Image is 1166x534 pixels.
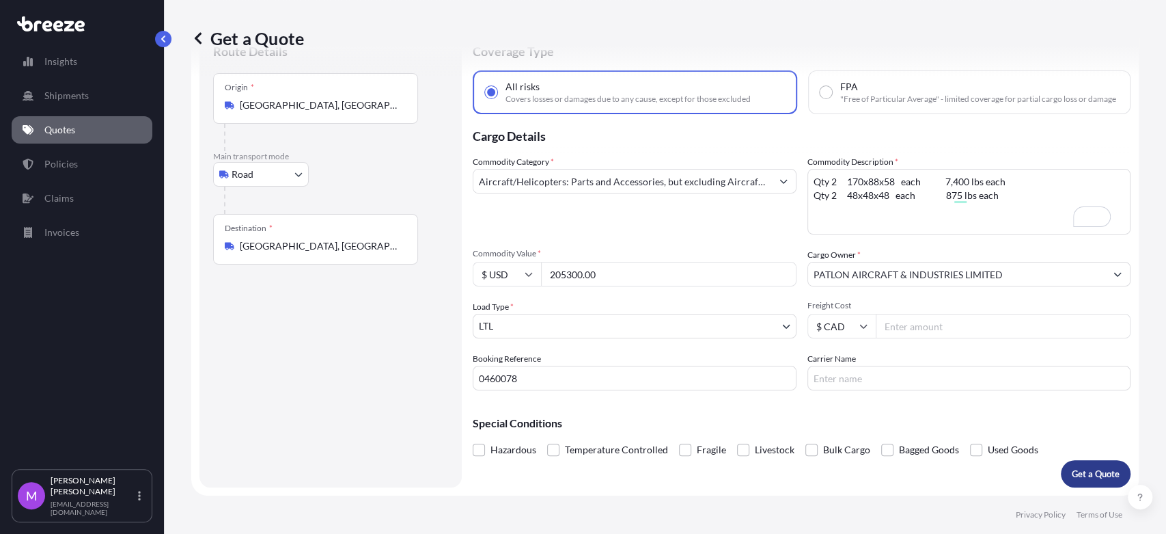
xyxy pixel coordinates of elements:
[697,440,726,460] span: Fragile
[44,191,74,205] p: Claims
[807,300,1131,311] span: Freight Cost
[225,82,254,93] div: Origin
[12,150,152,178] a: Policies
[755,440,794,460] span: Livestock
[12,82,152,109] a: Shipments
[479,319,493,333] span: LTL
[1061,460,1130,488] button: Get a Quote
[473,300,514,314] span: Load Type
[44,89,89,103] p: Shipments
[51,500,135,516] p: [EMAIL_ADDRESS][DOMAIN_NAME]
[840,94,1116,105] span: "Free of Particular Average" - limited coverage for partial cargo loss or damage
[485,86,497,98] input: All risksCovers losses or damages due to any cause, except for those excluded
[1077,509,1122,520] a: Terms of Use
[240,98,401,112] input: Origin
[473,314,796,338] button: LTL
[473,352,541,366] label: Booking Reference
[473,366,796,390] input: Your internal reference
[232,168,253,181] span: Road
[240,239,401,253] input: Destination
[771,169,796,193] button: Show suggestions
[191,27,304,49] p: Get a Quote
[840,80,858,94] span: FPA
[876,314,1131,338] input: Enter amount
[1016,509,1066,520] a: Privacy Policy
[988,440,1038,460] span: Used Goods
[51,475,135,497] p: [PERSON_NAME] [PERSON_NAME]
[808,262,1106,286] input: Full name
[12,219,152,246] a: Invoices
[473,155,554,169] label: Commodity Category
[225,223,273,234] div: Destination
[807,169,1131,235] textarea: To enrich screen reader interactions, please activate Accessibility in Grammarly extension settings
[26,489,38,503] span: M
[565,440,668,460] span: Temperature Controlled
[807,352,856,366] label: Carrier Name
[490,440,536,460] span: Hazardous
[473,169,771,193] input: Select a commodity type
[505,80,540,94] span: All risks
[807,248,861,262] label: Cargo Owner
[807,155,898,169] label: Commodity Description
[807,366,1131,390] input: Enter name
[473,114,1130,155] p: Cargo Details
[12,185,152,212] a: Claims
[44,55,77,68] p: Insights
[1072,467,1120,481] p: Get a Quote
[12,116,152,144] a: Quotes
[44,226,79,239] p: Invoices
[823,440,870,460] span: Bulk Cargo
[473,418,1130,429] p: Special Conditions
[213,162,309,187] button: Select transport
[820,86,832,98] input: FPA"Free of Particular Average" - limited coverage for partial cargo loss or damage
[1105,262,1130,286] button: Show suggestions
[12,48,152,75] a: Insights
[541,262,796,286] input: Type amount
[473,248,796,259] span: Commodity Value
[213,151,448,162] p: Main transport mode
[44,123,75,137] p: Quotes
[899,440,959,460] span: Bagged Goods
[44,157,78,171] p: Policies
[505,94,751,105] span: Covers losses or damages due to any cause, except for those excluded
